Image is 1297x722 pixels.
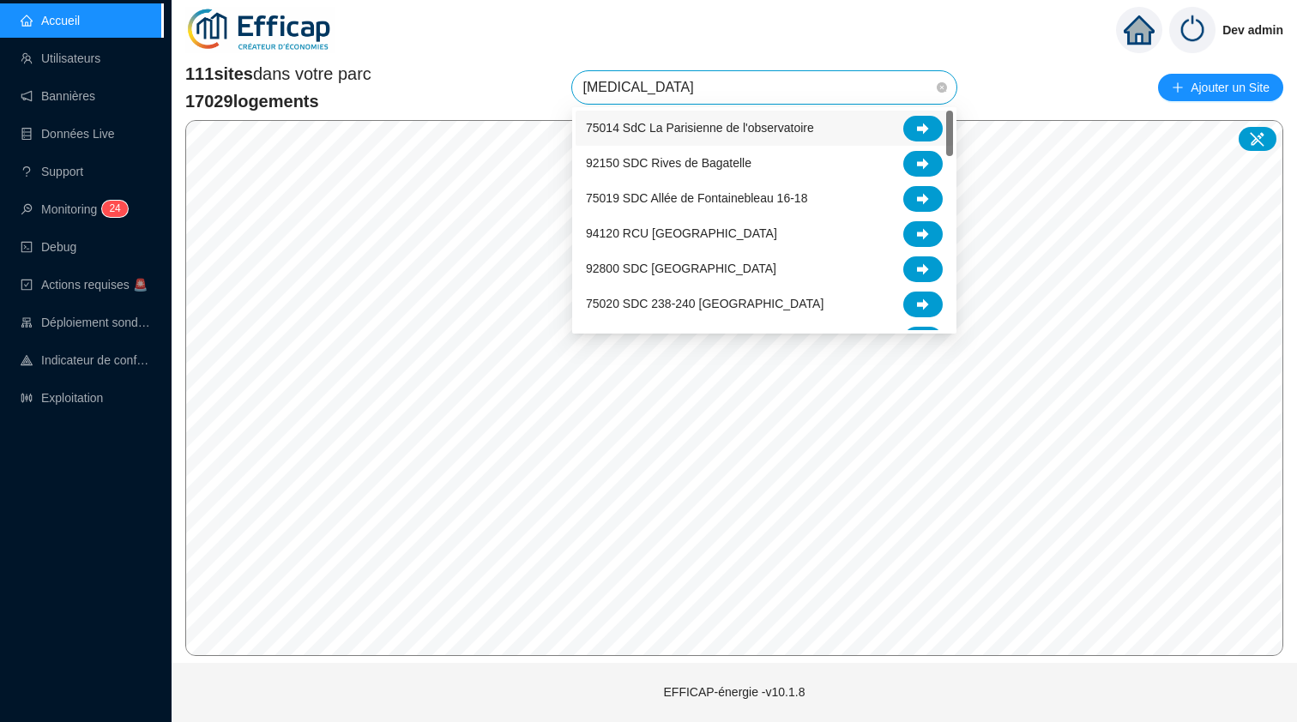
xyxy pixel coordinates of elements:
[21,127,115,141] a: databaseDonnées Live
[586,190,807,208] span: 75019 SDC Allée de Fontainebleau 16-18
[586,154,751,172] span: 92150 SDC Rives de Bagatelle
[586,119,814,137] span: 75014 SdC La Parisienne de l'observatoire
[576,111,953,146] div: 75014 SdC La Parisienne de l'observatoire
[1172,81,1184,93] span: plus
[576,216,953,251] div: 94120 RCU Fontenay-sous-Bois
[1158,74,1283,101] button: Ajouter un Site
[576,286,953,322] div: 75020 SDC 238-240 Belleville
[576,322,953,357] div: 69009 SdC Balmont Ouest
[109,202,115,214] span: 2
[41,278,148,292] span: Actions requises 🚨
[1191,75,1270,99] span: Ajouter un Site
[1169,7,1216,53] img: power
[21,165,83,178] a: questionSupport
[21,51,100,65] a: teamUtilisateurs
[21,240,76,254] a: codeDebug
[21,316,151,329] a: clusterDéploiement sondes
[576,251,953,286] div: 92800 SDC Jardins Boieldieu
[186,121,1282,655] canvas: Map
[576,181,953,216] div: 75019 SDC Allée de Fontainebleau 16-18
[937,82,947,93] span: close-circle
[21,391,103,405] a: slidersExploitation
[185,64,253,83] span: 111 sites
[586,225,777,243] span: 94120 RCU [GEOGRAPHIC_DATA]
[21,89,95,103] a: notificationBannières
[21,14,80,27] a: homeAccueil
[586,260,776,278] span: 92800 SDC [GEOGRAPHIC_DATA]
[185,62,371,86] span: dans votre parc
[21,353,151,367] a: heat-mapIndicateur de confort
[21,279,33,291] span: check-square
[21,202,123,216] a: monitorMonitoring24
[102,201,127,217] sup: 24
[1222,3,1283,57] span: Dev admin
[664,685,805,699] span: EFFICAP-énergie - v10.1.8
[1124,15,1155,45] span: home
[185,89,371,113] span: 17029 logements
[576,146,953,181] div: 92150 SDC Rives de Bagatelle
[586,295,823,313] span: 75020 SDC 238-240 [GEOGRAPHIC_DATA]
[115,202,121,214] span: 4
